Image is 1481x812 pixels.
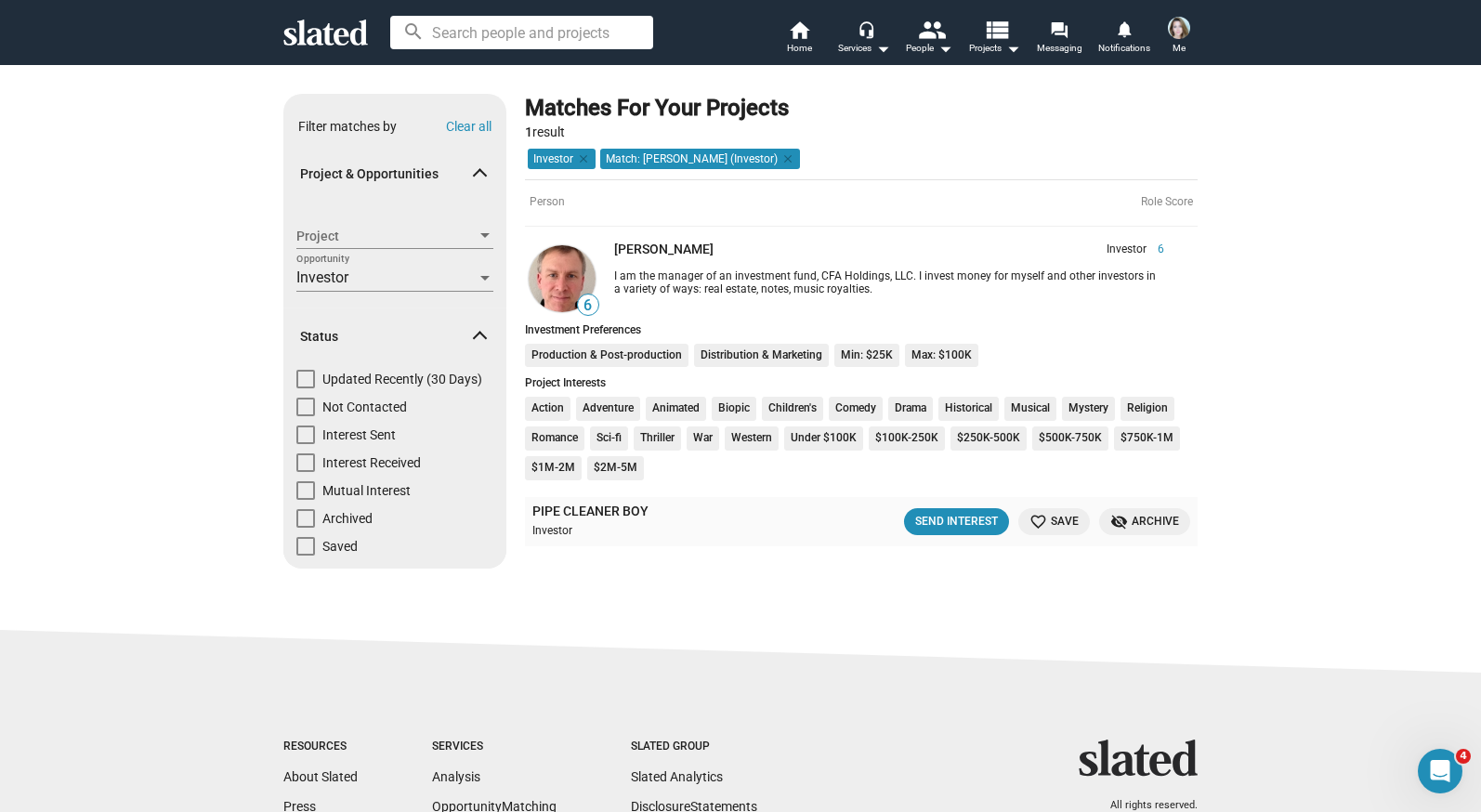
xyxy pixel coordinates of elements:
mat-icon: view_list [983,16,1010,43]
span: result [525,124,565,139]
div: Matches For Your Projects [525,94,789,124]
span: 4 [1456,749,1471,764]
button: Clear all [446,119,491,134]
span: 6 [1147,242,1164,257]
div: Send Interest [915,512,998,531]
div: Services [838,37,890,59]
mat-icon: favorite_border [1029,513,1047,530]
mat-icon: headset_mic [858,20,874,37]
li: Drama [888,397,933,421]
a: Analysis [432,769,480,784]
li: Mystery [1062,397,1115,421]
div: Role Score [1141,195,1193,210]
div: Project & Opportunities [283,208,506,308]
a: Messaging [1027,19,1092,59]
span: Archive [1110,512,1179,531]
div: Services [432,740,557,754]
li: War [687,426,719,451]
span: Home [787,37,812,59]
mat-icon: arrow_drop_down [934,37,956,59]
div: People [906,37,952,59]
span: Archived [322,509,373,528]
a: PIPE CLEANER BOY [532,503,649,520]
mat-icon: visibility_off [1110,513,1128,530]
div: I am the manager of an investment fund, CFA Holdings, LLC. I invest money for myself and other in... [614,269,1164,295]
div: Slated Group [631,740,757,754]
li: $500K-750K [1032,426,1108,451]
span: Notifications [1098,37,1150,59]
li: Animated [646,397,706,421]
li: Historical [938,397,999,421]
span: Investor [1107,242,1147,257]
mat-chip: Investor [528,149,596,169]
button: Anna Rose MooreMe [1157,13,1201,61]
li: $250K-500K [950,426,1027,451]
div: Filter matches by [298,118,397,136]
div: Person [525,179,1198,227]
a: Home [767,19,832,59]
mat-icon: arrow_drop_down [1002,37,1024,59]
button: People [897,19,962,59]
mat-icon: home [788,19,810,41]
li: Western [725,426,779,451]
strong: 1 [525,124,532,139]
li: Comedy [829,397,883,421]
li: Under $100K [784,426,863,451]
li: $2M-5M [587,456,644,480]
span: Me [1173,37,1186,59]
button: Archive [1099,508,1190,535]
li: Production & Post-production [525,344,688,368]
a: [PERSON_NAME] [614,242,714,256]
mat-expansion-panel-header: Project & Opportunities [283,145,506,204]
mat-icon: arrow_drop_down [872,37,894,59]
span: Saved [322,537,358,556]
mat-chip: Match: [PERSON_NAME] (Investor) [600,149,800,169]
li: Thriller [634,426,681,451]
li: Children's [762,397,823,421]
span: Project & Opportunities [300,165,475,183]
a: James Schafer [525,242,599,316]
li: Biopic [712,397,756,421]
li: $100K-250K [869,426,945,451]
a: Slated Analytics [631,769,723,784]
span: Investor [296,268,348,286]
mat-icon: notifications [1115,20,1133,37]
div: Resources [283,740,358,754]
span: Status [300,328,475,346]
li: $750K-1M [1114,426,1180,451]
iframe: Intercom live chat [1418,749,1462,793]
span: Project [296,227,477,246]
mat-icon: forum [1050,20,1068,38]
a: Notifications [1092,19,1157,59]
li: Adventure [576,397,640,421]
span: Updated Recently (30 Days) [322,370,482,388]
li: Romance [525,426,584,451]
span: Interest Received [322,453,421,472]
mat-icon: clear [573,151,590,167]
li: Distribution & Marketing [694,344,829,368]
mat-expansion-panel-header: Status [283,307,506,366]
img: Anna Rose Moore [1168,17,1190,39]
div: Project Interests [525,376,1198,389]
div: Investor [532,524,769,539]
div: Investment Preferences [525,323,1198,336]
button: Services [832,19,897,59]
mat-icon: people [918,16,945,43]
span: Not Contacted [322,398,407,416]
span: Messaging [1037,37,1082,59]
a: About Slated [283,769,358,784]
input: Search people and projects [390,16,653,49]
button: Projects [962,19,1027,59]
li: Min: $25K [834,344,899,368]
span: Projects [969,37,1020,59]
img: James Schafer [529,245,596,312]
span: Save [1029,512,1079,531]
li: Action [525,397,570,421]
li: Max: $100K [905,344,978,368]
span: 6 [578,296,598,315]
li: Musical [1004,397,1056,421]
span: Interest Sent [322,426,396,444]
li: Sci-fi [590,426,628,451]
button: Send Interest [904,508,1009,535]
